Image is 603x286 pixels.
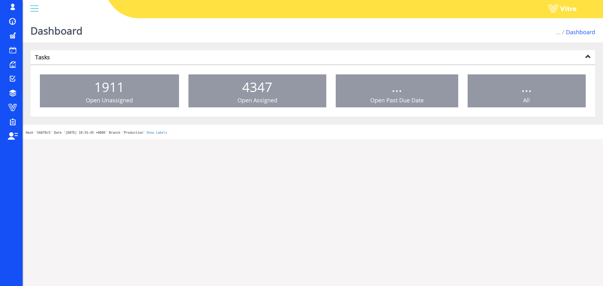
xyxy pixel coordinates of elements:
span: All [523,96,530,104]
span: Hash '56870c5' Date '[DATE] 18:55:45 +0000' Branch 'Production' [26,131,145,134]
a: 4347 Open Assigned [188,74,327,108]
span: 4347 [242,78,272,96]
span: 1911 [94,78,124,96]
a: ... Open Past Due Date [336,74,458,108]
h1: Dashboard [30,16,83,42]
a: Show Labels [146,131,167,134]
span: Open Assigned [237,96,277,104]
a: 1911 Open Unassigned [40,74,179,108]
strong: Tasks [35,53,50,61]
span: ... [521,78,532,96]
span: ... [556,28,561,36]
span: Open Past Due Date [370,96,424,104]
span: ... [392,78,402,96]
li: Dashboard [561,28,595,36]
a: ... All [468,74,586,108]
span: Open Unassigned [86,96,133,104]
